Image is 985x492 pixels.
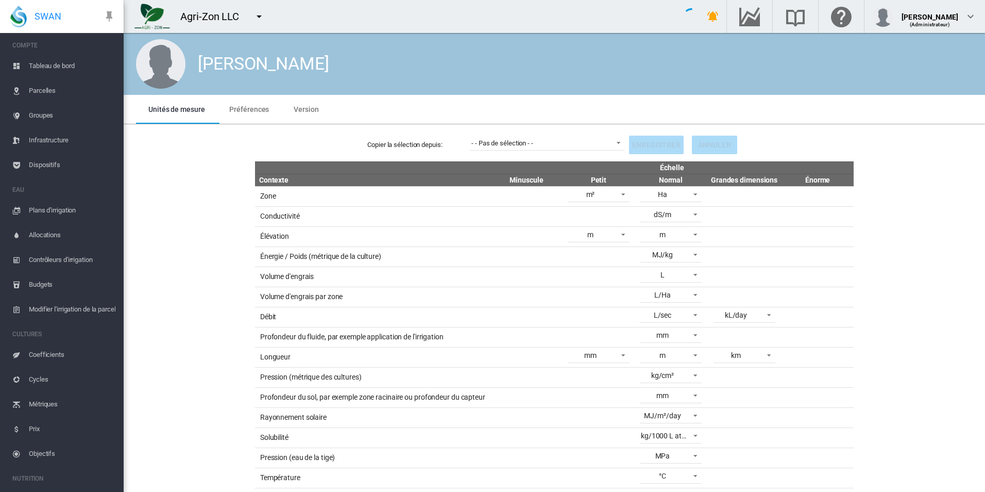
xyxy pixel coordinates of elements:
[255,226,490,247] td: Élévation
[10,6,27,27] img: SWAN-Landscape-Logo-Colour-drop.png
[29,223,115,248] span: Allocations
[660,271,665,279] div: L
[198,52,329,76] div: [PERSON_NAME]
[737,10,762,23] md-icon: Accéder au Data Hub
[586,190,595,199] div: m²
[829,10,854,23] md-icon: Cliquez ici pour obtenir de l'aide
[255,448,490,468] td: Pression (eau de la tige)
[255,347,490,367] td: Longueur
[255,327,490,347] td: Profondeur du fluide, par exemple application de l'irrigation
[707,10,719,23] md-icon: icon-bell-ring
[249,6,269,27] button: icon-menu-down
[29,367,115,392] span: Cycles
[29,78,115,103] span: Parcelles
[707,174,782,186] th: Grandes dimensions
[29,153,115,177] span: Dispositifs
[29,103,115,128] span: Groupes
[635,174,707,186] th: Normal
[29,198,115,223] span: Plans d'irrigation
[255,387,490,407] td: Profondeur du sol, par exemple zone racinaire ou profondeur du capteur
[255,428,490,448] td: Solubilité
[725,311,747,319] div: kL/day
[255,206,490,226] td: Conductivité
[148,105,205,113] span: Unités de mesure
[103,10,115,23] md-icon: icon-pin
[964,10,977,23] md-icon: icon-chevron-down
[229,105,269,113] span: Préférences
[294,105,318,113] span: Version
[12,182,115,198] span: EAU
[659,472,666,480] div: °C
[255,267,490,287] td: Volume d'engrais
[629,136,684,154] button: Enregistrer
[703,6,723,27] button: icon-bell-ring
[652,251,673,259] div: MJ/kg
[873,6,893,27] img: profile.jpg
[656,391,669,400] div: mm
[655,452,670,460] div: MPa
[692,136,737,154] button: Annuler
[29,392,115,417] span: Métriques
[471,139,533,147] div: - - Pas de sélection - -
[910,22,950,27] span: (Administrateur)
[12,37,115,54] span: COMPTE
[659,351,666,359] div: m
[654,311,672,319] div: L/sec
[656,331,669,339] div: mm
[783,10,808,23] md-icon: Recherche dans la librairie
[255,307,490,327] td: Débit
[659,231,666,239] div: m
[782,174,854,186] th: Énorme
[255,287,490,307] td: Volume d'engrais par zone
[651,371,674,380] div: kg/cm²
[29,417,115,441] span: Prix
[29,128,115,153] span: Infrastructure
[12,326,115,342] span: CULTURES
[253,10,265,23] md-icon: icon-menu-down
[180,9,248,24] div: Agri-Zon LLC
[658,190,667,199] div: Ha
[255,468,490,488] td: Température
[255,407,490,428] td: Rayonnement solaire
[29,54,115,78] span: Tableau de bord
[29,248,115,272] span: Contrôleurs d'irrigation
[644,412,681,420] div: MJ/m²/day
[134,4,170,29] img: 7FicoSLW9yRjj7F2+0uvjPufP+ga39vogPu+G1+wvBtcm3fNv859aGr42DJ5pXiEAAAAAAAAAAAAAAAAAAAAAAAAAAAAAAAAA...
[563,174,635,186] th: Petit
[12,470,115,487] span: NUTRITION
[902,8,958,18] div: [PERSON_NAME]
[587,231,593,239] div: m
[255,186,490,206] td: Zone
[136,39,185,89] img: male.jpg
[255,247,490,267] td: Énergie / Poids (métrique de la culture)
[490,174,563,186] th: Minuscule
[584,351,597,359] div: mm
[641,432,698,440] div: kg/1000 L at 15°C
[29,297,115,322] span: Modifier l'irrigation de la parcelle
[35,10,61,23] span: SWAN
[29,272,115,297] span: Budgets
[654,210,671,219] div: dS/m
[255,367,490,387] td: Pression (métrique des cultures)
[367,140,470,150] label: Copier la sélection depuis:
[29,342,115,367] span: Coefficients
[731,351,741,359] div: km
[654,291,671,299] div: L/Ha
[255,174,490,186] th: Contexte
[490,161,854,174] th: Échelle
[29,441,115,466] span: Objectifs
